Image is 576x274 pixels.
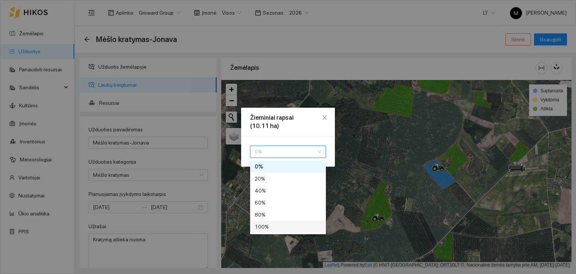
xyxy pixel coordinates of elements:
[255,211,321,219] div: 80 %
[250,114,326,122] div: Žieminiai rapsai
[255,175,321,183] div: 20 %
[255,146,321,157] span: 0 %
[315,108,335,128] button: Close
[250,122,326,130] div: (10.11 ha)
[255,187,321,195] div: 40 %
[255,199,321,207] div: 60 %
[255,163,321,171] div: 0 %
[255,223,321,231] div: 100 %
[322,114,328,120] span: close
